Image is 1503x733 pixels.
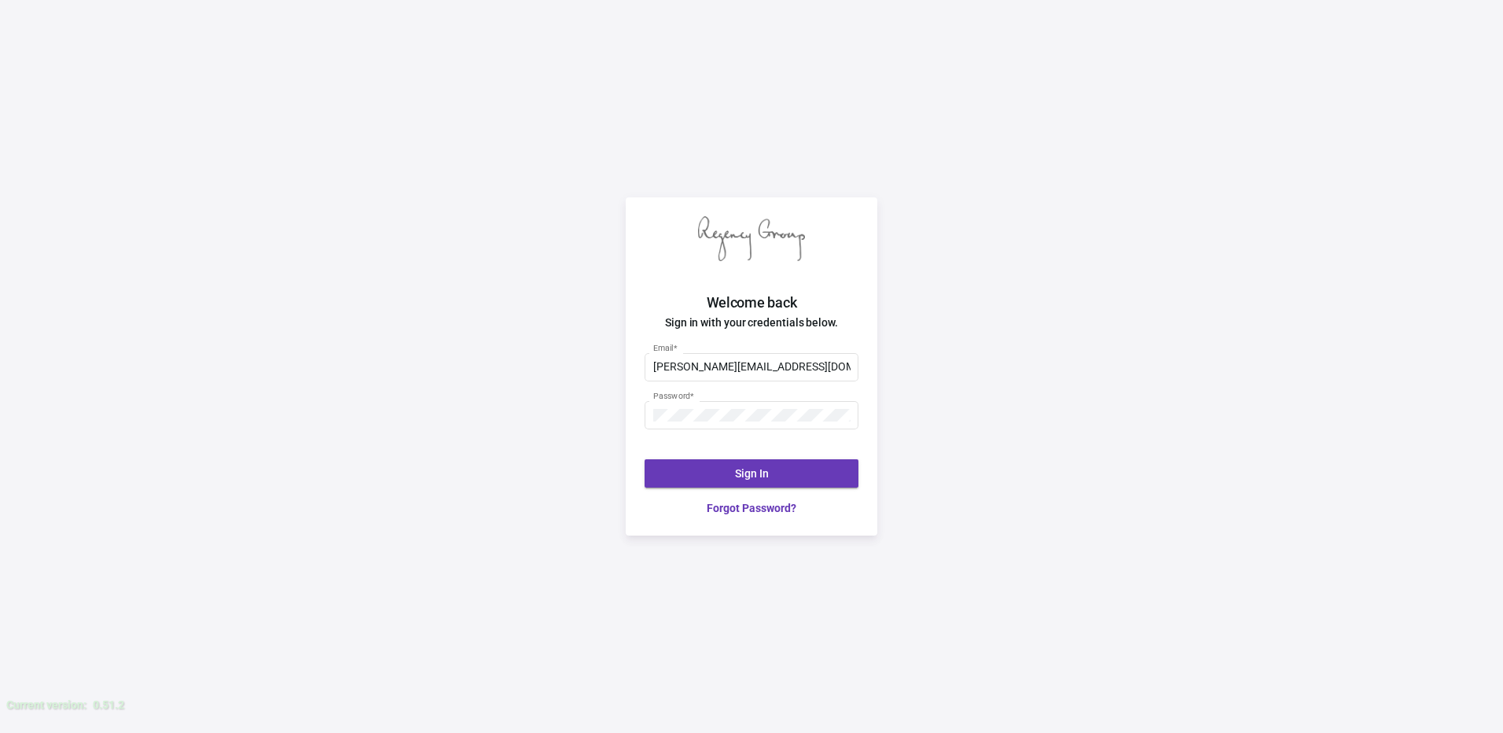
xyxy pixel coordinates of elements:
[6,697,86,713] div: Current version:
[645,500,858,517] a: Forgot Password?
[626,313,877,332] h4: Sign in with your credentials below.
[93,697,124,713] div: 0.51.2
[735,467,769,480] span: Sign In
[626,293,877,313] h2: Welcome back
[645,459,858,488] button: Sign In
[698,216,805,261] img: Regency Group logo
